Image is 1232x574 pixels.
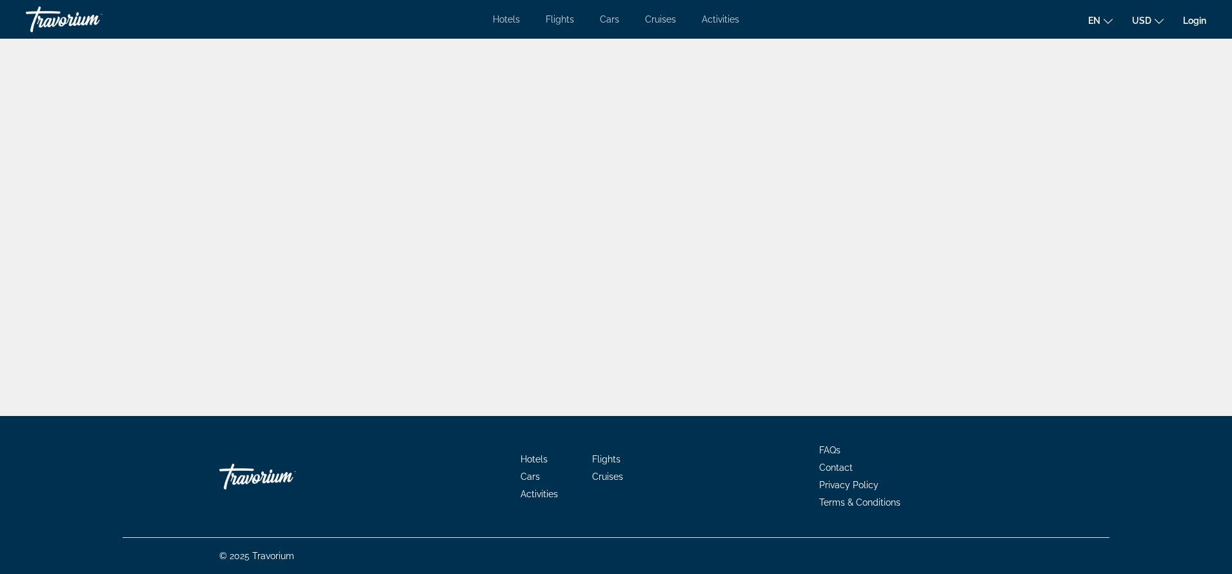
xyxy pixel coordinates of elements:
a: Cruises [592,471,623,482]
span: en [1088,15,1100,26]
a: Activities [521,489,558,499]
button: Change language [1088,11,1113,30]
a: Login [1183,15,1206,26]
a: Cruises [645,14,676,25]
a: Hotels [493,14,520,25]
span: USD [1132,15,1151,26]
a: Travorium [26,3,155,36]
a: Flights [592,454,621,464]
a: Flights [546,14,574,25]
a: Travorium [219,457,348,496]
a: Contact [819,462,853,473]
a: Privacy Policy [819,480,879,490]
a: FAQs [819,445,840,455]
a: Activities [702,14,739,25]
a: Cars [521,471,540,482]
span: © 2025 Travorium [219,551,294,561]
a: Cars [600,14,619,25]
a: Hotels [521,454,548,464]
button: Change currency [1132,11,1164,30]
a: Terms & Conditions [819,497,900,508]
